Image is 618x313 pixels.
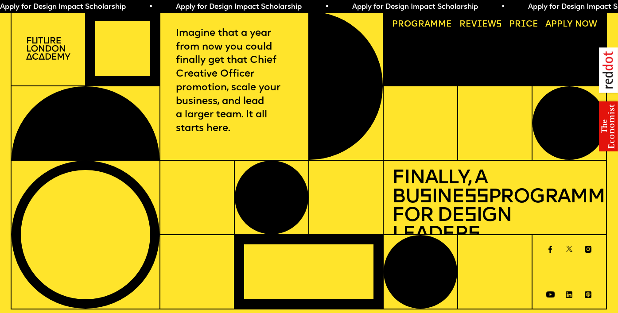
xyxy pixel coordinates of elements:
[501,4,505,11] span: •
[545,20,551,29] span: A
[505,16,542,33] a: Price
[176,27,293,136] p: Imagine that a year from now you could finally get that Chief Creative Officer promotion, scale y...
[388,16,456,33] a: Programme
[392,169,597,244] h1: Finally, a Bu ine Programme for De ign Leader
[149,4,153,11] span: •
[424,20,430,29] span: a
[464,188,488,207] span: ss
[464,206,476,226] span: s
[325,4,329,11] span: •
[420,188,431,207] span: s
[541,16,602,33] a: Apply now
[455,16,506,33] a: Reviews
[468,225,480,244] span: s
